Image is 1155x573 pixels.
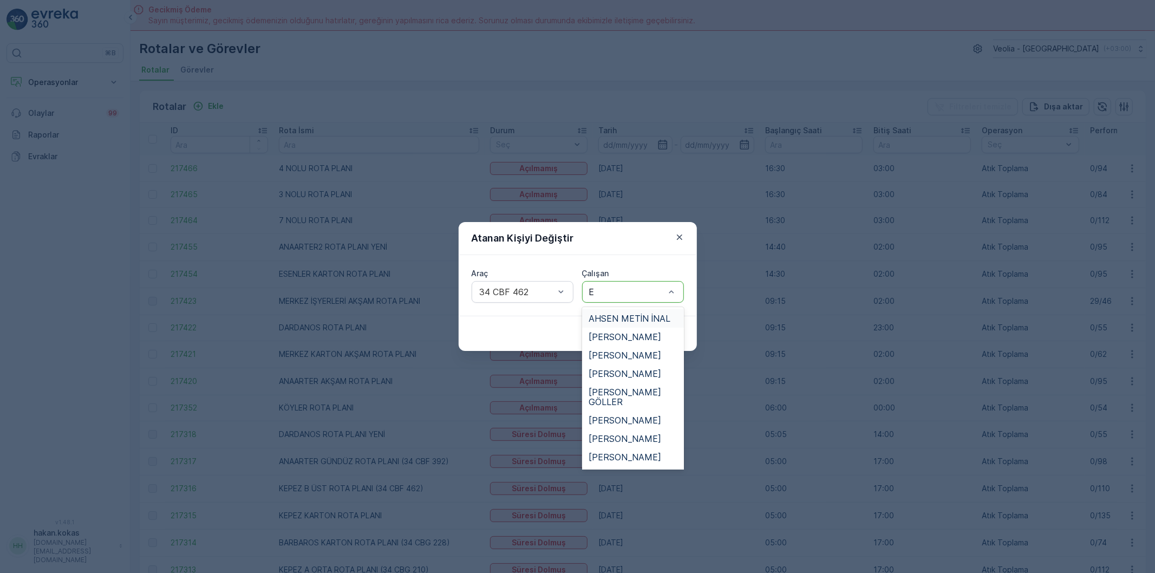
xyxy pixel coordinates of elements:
span: [PERSON_NAME] [589,452,661,462]
span: [PERSON_NAME] [589,350,661,360]
span: [PERSON_NAME] [589,332,661,342]
p: Atanan Kişiyi Değiştir [472,231,574,246]
span: [PERSON_NAME] GÖLLER [589,387,677,407]
label: Çalışan [582,269,609,278]
span: [PERSON_NAME] [589,415,661,425]
span: [PERSON_NAME] [589,369,661,379]
span: [PERSON_NAME] [589,434,661,444]
span: AHSEN METİN İNAL [589,314,670,323]
label: Araç [472,269,488,278]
